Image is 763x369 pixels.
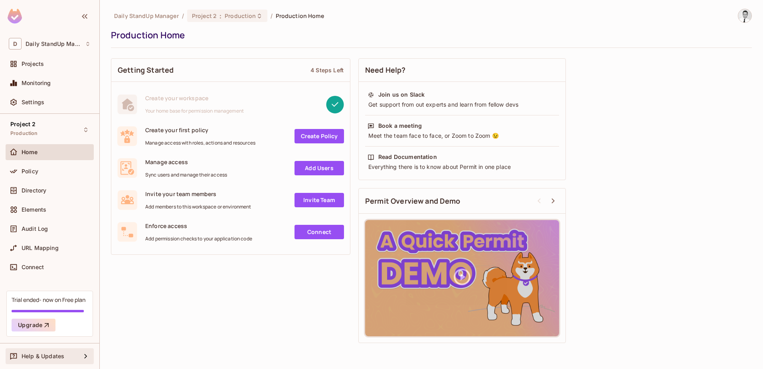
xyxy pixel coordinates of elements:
a: Invite Team [295,193,344,207]
span: Add members to this workspace or environment [145,204,251,210]
span: Create your first policy [145,126,255,134]
span: Permit Overview and Demo [365,196,461,206]
span: Settings [22,99,44,105]
div: Trial ended- now on Free plan [12,296,85,304]
li: / [182,12,184,20]
a: Create Policy [295,129,344,143]
div: Get support from out experts and learn from fellow devs [368,101,557,109]
div: Everything there is to know about Permit in one place [368,163,557,171]
div: Book a meeting [378,122,422,130]
span: Manage access [145,158,227,166]
span: Audit Log [22,226,48,232]
span: Project 2 [192,12,216,20]
span: Invite your team members [145,190,251,198]
a: Add Users [295,161,344,175]
span: Add permission checks to your application code [145,236,252,242]
span: Getting Started [118,65,174,75]
span: Project 2 [10,121,36,127]
span: Production [10,130,38,137]
div: Meet the team face to face, or Zoom to Zoom 😉 [368,132,557,140]
div: Read Documentation [378,153,437,161]
span: Sync users and manage their access [145,172,227,178]
span: Connect [22,264,44,270]
span: URL Mapping [22,245,59,251]
li: / [271,12,273,20]
span: Enforce access [145,222,252,230]
img: Goran Jovanovic [738,9,751,22]
div: Production Home [111,29,748,41]
span: Need Help? [365,65,406,75]
button: Upgrade [12,319,55,331]
span: Production [225,12,256,20]
span: : [219,13,222,19]
span: Monitoring [22,80,51,86]
span: Your home base for permission management [145,108,244,114]
img: SReyMgAAAABJRU5ErkJggg== [8,9,22,24]
div: Join us on Slack [378,91,425,99]
span: Create your workspace [145,94,244,102]
span: Policy [22,168,38,175]
span: Directory [22,187,46,194]
span: the active workspace [114,12,179,20]
span: Workspace: Daily StandUp Manager [26,41,81,47]
span: D [9,38,22,50]
span: Elements [22,206,46,213]
span: Home [22,149,38,155]
div: 4 Steps Left [310,66,344,74]
span: Manage access with roles, actions and resources [145,140,255,146]
span: Help & Updates [22,353,64,359]
span: Production Home [276,12,324,20]
a: Connect [295,225,344,239]
span: Projects [22,61,44,67]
